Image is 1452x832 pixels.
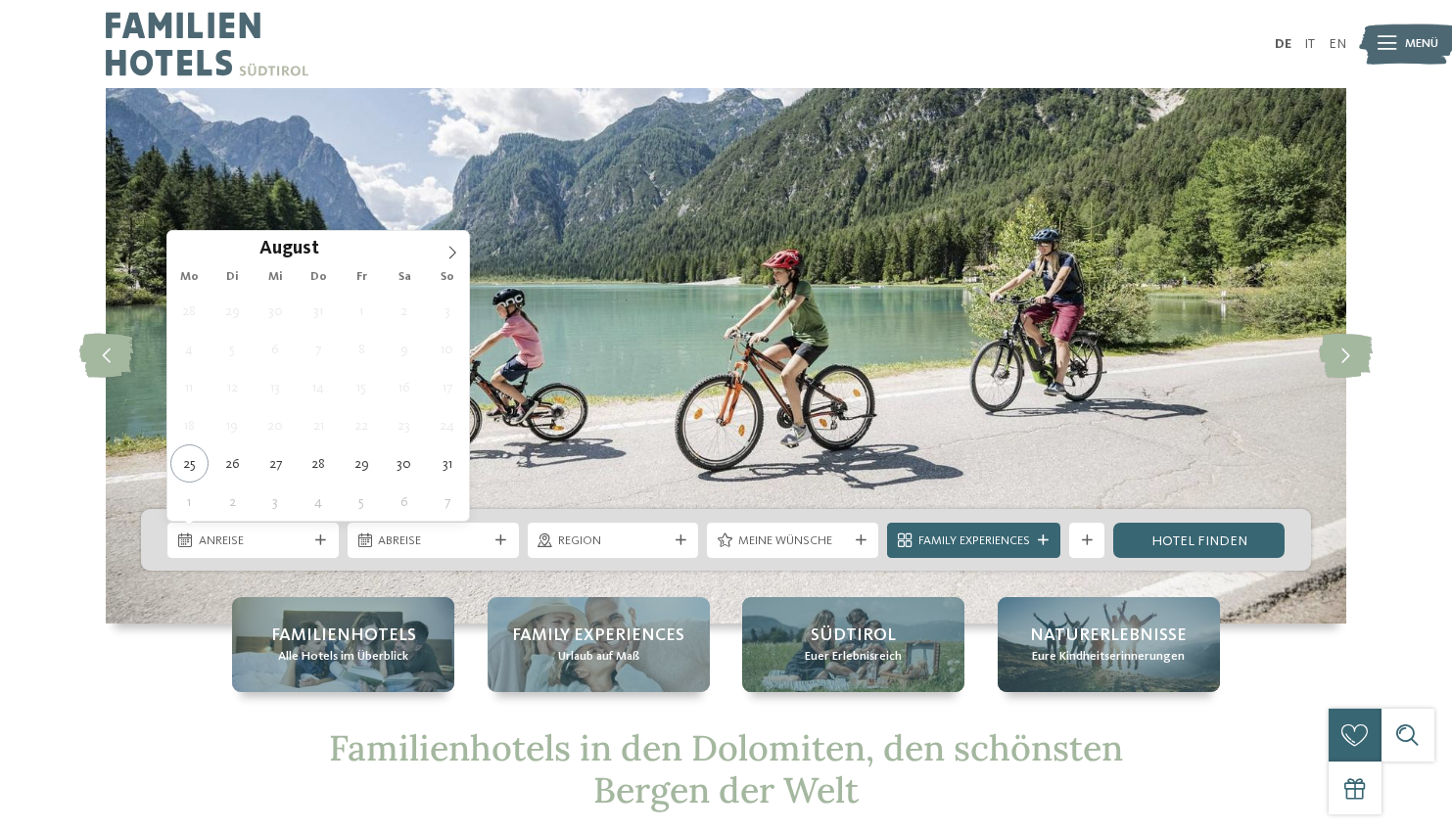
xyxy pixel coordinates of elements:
[998,597,1220,691] a: Familienhotels in den Dolomiten: Urlaub im Reich der bleichen Berge Naturerlebnisse Eure Kindheit...
[488,597,710,691] a: Familienhotels in den Dolomiten: Urlaub im Reich der bleichen Berge Family Experiences Urlaub auf...
[170,368,209,406] span: August 11, 2025
[1113,523,1285,558] a: Hotel finden
[558,648,639,666] span: Urlaub auf Maß
[257,368,295,406] span: August 13, 2025
[805,648,902,666] span: Euer Erlebnisreich
[170,483,209,521] span: September 1, 2025
[1032,648,1185,666] span: Eure Kindheitserinnerungen
[512,624,684,648] span: Family Experiences
[343,330,381,368] span: August 8, 2025
[428,368,466,406] span: August 17, 2025
[300,406,338,444] span: August 21, 2025
[343,406,381,444] span: August 22, 2025
[170,292,209,330] span: Juli 28, 2025
[385,330,423,368] span: August 9, 2025
[1030,624,1187,648] span: Naturerlebnisse
[300,483,338,521] span: September 4, 2025
[1329,37,1346,51] a: EN
[738,532,848,550] span: Meine Wünsche
[213,330,252,368] span: August 5, 2025
[385,483,423,521] span: September 6, 2025
[428,330,466,368] span: August 10, 2025
[213,406,252,444] span: August 19, 2025
[428,406,466,444] span: August 24, 2025
[1405,35,1438,53] span: Menü
[257,483,295,521] span: September 3, 2025
[257,330,295,368] span: August 6, 2025
[213,444,252,483] span: August 26, 2025
[385,368,423,406] span: August 16, 2025
[1304,37,1315,51] a: IT
[254,271,297,284] span: Mi
[378,532,488,550] span: Abreise
[319,238,384,258] input: Year
[170,444,209,483] span: August 25, 2025
[742,597,964,691] a: Familienhotels in den Dolomiten: Urlaub im Reich der bleichen Berge Südtirol Euer Erlebnisreich
[300,292,338,330] span: Juli 31, 2025
[257,406,295,444] span: August 20, 2025
[343,444,381,483] span: August 29, 2025
[343,483,381,521] span: September 5, 2025
[199,532,308,550] span: Anreise
[428,292,466,330] span: August 3, 2025
[343,292,381,330] span: August 1, 2025
[170,330,209,368] span: August 4, 2025
[271,624,416,648] span: Familienhotels
[1275,37,1291,51] a: DE
[257,292,295,330] span: Juli 30, 2025
[232,597,454,691] a: Familienhotels in den Dolomiten: Urlaub im Reich der bleichen Berge Familienhotels Alle Hotels im...
[213,483,252,521] span: September 2, 2025
[428,444,466,483] span: August 31, 2025
[167,271,211,284] span: Mo
[297,271,340,284] span: Do
[385,444,423,483] span: August 30, 2025
[385,292,423,330] span: August 2, 2025
[918,532,1030,550] span: Family Experiences
[257,444,295,483] span: August 27, 2025
[106,88,1346,624] img: Familienhotels in den Dolomiten: Urlaub im Reich der bleichen Berge
[213,292,252,330] span: Juli 29, 2025
[383,271,426,284] span: Sa
[811,624,896,648] span: Südtirol
[300,330,338,368] span: August 7, 2025
[211,271,254,284] span: Di
[329,725,1123,812] span: Familienhotels in den Dolomiten, den schönsten Bergen der Welt
[426,271,469,284] span: So
[343,368,381,406] span: August 15, 2025
[259,241,319,259] span: August
[558,532,668,550] span: Region
[213,368,252,406] span: August 12, 2025
[300,444,338,483] span: August 28, 2025
[170,406,209,444] span: August 18, 2025
[300,368,338,406] span: August 14, 2025
[385,406,423,444] span: August 23, 2025
[278,648,408,666] span: Alle Hotels im Überblick
[428,483,466,521] span: September 7, 2025
[340,271,383,284] span: Fr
